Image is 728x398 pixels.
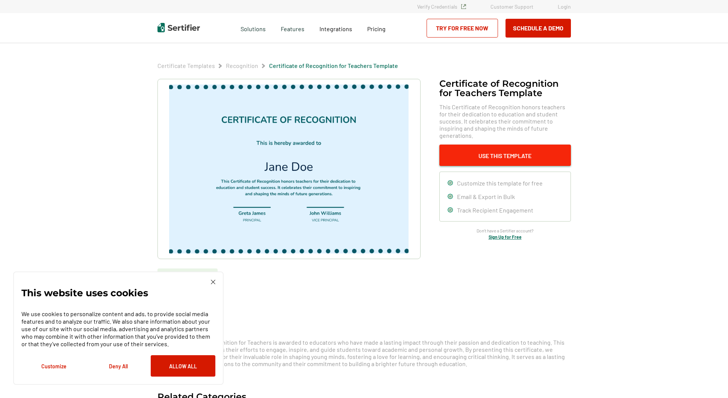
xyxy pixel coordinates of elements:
[157,62,215,69] span: Certificate Templates
[490,3,533,10] a: Customer Support
[417,3,466,10] a: Verify Credentials
[269,62,398,69] a: Certificate of Recognition for Teachers Template
[477,227,534,234] span: Don’t have a Sertifier account?
[241,23,266,33] span: Solutions
[457,207,533,214] span: Track Recipient Engagement
[157,62,398,69] div: Breadcrumb
[367,25,386,32] span: Pricing
[439,79,571,98] h1: Certificate of Recognition for Teachers Template
[319,25,352,32] span: Integrations
[319,23,352,33] a: Integrations
[169,84,408,253] img: Certificate of Recognition for Teachers Template
[269,62,398,69] span: Certificate of Recognition for Teachers Template
[558,3,571,10] a: Login
[211,280,215,284] img: Cookie Popup Close
[281,23,304,33] span: Features
[461,4,466,9] img: Verified
[157,23,200,32] img: Sertifier | Digital Credentialing Platform
[86,355,151,377] button: Deny All
[226,62,258,69] span: Recognition
[151,355,215,377] button: Allow All
[157,339,565,367] span: The Certificate of Recognition for Teachers is awarded to educators who have made a lasting impac...
[226,62,258,69] a: Recognition
[367,23,386,33] a: Pricing
[439,103,571,139] span: This Certificate of Recognition honors teachers for their dedication to education and student suc...
[690,362,728,398] iframe: Chat Widget
[457,193,515,200] span: Email & Export in Bulk
[21,289,148,297] p: This website uses cookies
[21,355,86,377] button: Customize
[457,179,543,187] span: Customize this template for free
[157,62,215,69] a: Certificate Templates
[489,234,522,240] a: Sign Up for Free
[21,310,215,348] p: We use cookies to personalize content and ads, to provide social media features and to analyze ou...
[427,19,498,38] a: Try for Free Now
[506,19,571,38] button: Schedule a Demo
[439,145,571,166] button: Use This Template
